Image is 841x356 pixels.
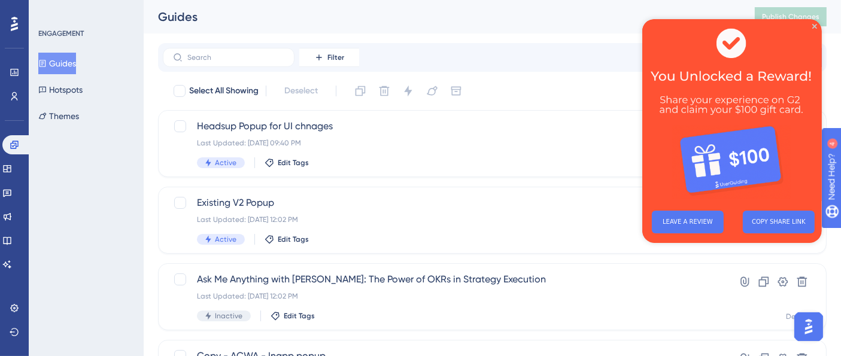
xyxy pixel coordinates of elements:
span: Edit Tags [278,158,309,168]
span: Need Help? [28,3,75,17]
div: Last Updated: [DATE] 09:40 PM [197,138,692,148]
button: COPY SHARE LINK [101,191,172,214]
div: Last Updated: [DATE] 12:02 PM [197,291,692,301]
div: Default [786,312,812,321]
iframe: UserGuiding AI Assistant Launcher [791,309,827,345]
div: ENGAGEMENT [38,29,84,38]
button: Edit Tags [271,311,315,321]
button: Guides [38,53,76,74]
div: 4 [83,6,87,16]
span: Deselect [284,84,318,98]
div: Guides [158,8,725,25]
span: Active [215,158,236,168]
div: Last Updated: [DATE] 12:02 PM [197,215,692,224]
span: Edit Tags [278,235,309,244]
button: Publish Changes [755,7,827,26]
span: Existing V2 Popup [197,196,692,210]
span: Publish Changes [762,12,819,22]
span: Inactive [215,311,242,321]
input: Search [187,53,284,62]
button: Hotspots [38,79,83,101]
span: Ask Me Anything with [PERSON_NAME]: The Power of OKRs in Strategy Execution [197,272,692,287]
span: Headsup Popup for UI chnages [197,119,692,133]
span: Select All Showing [189,84,259,98]
button: Edit Tags [265,235,309,244]
button: LEAVE A REVIEW [10,191,81,214]
span: Active [215,235,236,244]
span: Edit Tags [284,311,315,321]
button: Deselect [274,80,329,102]
div: Close Preview [170,5,175,10]
button: Filter [299,48,359,67]
button: Themes [38,105,79,127]
button: Edit Tags [265,158,309,168]
span: Filter [327,53,344,62]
